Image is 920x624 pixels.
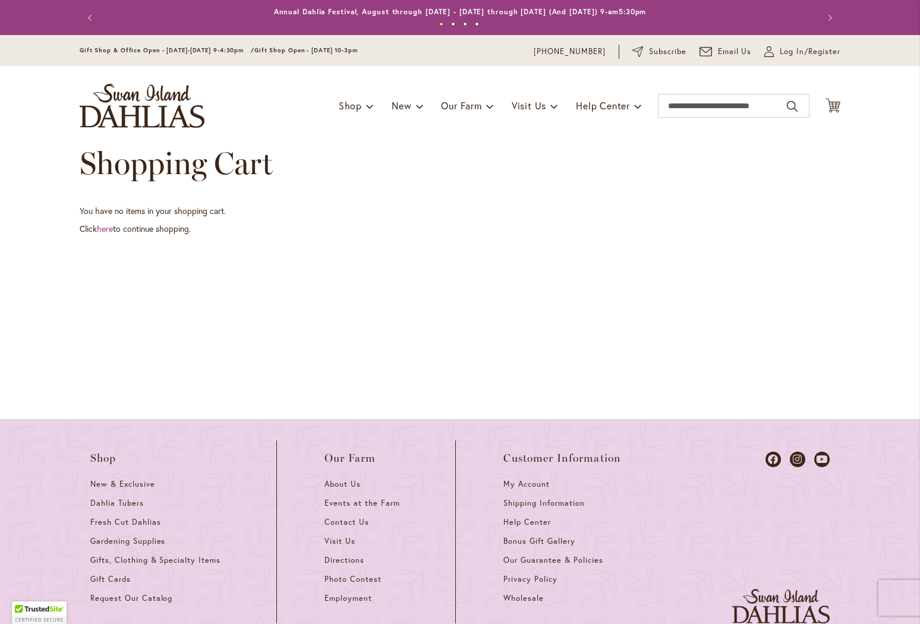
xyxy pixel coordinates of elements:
span: Customer Information [503,452,621,464]
span: Our Farm [441,99,481,112]
span: Shipping Information [503,498,584,508]
span: Subscribe [649,46,686,58]
span: Events at the Farm [324,498,399,508]
button: 2 of 4 [451,22,455,26]
a: Dahlias on Instagram [790,452,805,467]
span: Directions [324,555,364,565]
span: Log In/Register [780,46,840,58]
span: Shop [90,452,116,464]
span: Help Center [503,517,551,527]
a: Dahlias on Youtube [814,452,830,467]
span: Email Us [718,46,752,58]
span: Shopping Cart [80,144,273,182]
a: Log In/Register [764,46,840,58]
a: [PHONE_NUMBER] [534,46,606,58]
span: Gift Shop Open - [DATE] 10-3pm [254,46,358,54]
span: Our Farm [324,452,376,464]
span: Gardening Supplies [90,536,165,546]
span: Visit Us [324,536,355,546]
p: Click to continue shopping. [80,223,840,235]
span: Employment [324,593,372,603]
button: 4 of 4 [475,22,479,26]
span: Wholesale [503,593,544,603]
a: Subscribe [632,46,686,58]
span: Our Guarantee & Policies [503,555,603,565]
span: Gift Cards [90,574,131,584]
a: Dahlias on Facebook [765,452,781,467]
span: New & Exclusive [90,479,155,489]
button: 1 of 4 [439,22,443,26]
iframe: Launch Accessibility Center [9,582,42,615]
span: Fresh Cut Dahlias [90,517,161,527]
span: Visit Us [512,99,546,112]
span: Dahlia Tubers [90,498,144,508]
span: Privacy Policy [503,574,557,584]
span: About Us [324,479,361,489]
button: Previous [80,6,103,30]
span: Shop [339,99,362,112]
span: My Account [503,479,550,489]
span: Gift Shop & Office Open - [DATE]-[DATE] 9-4:30pm / [80,46,254,54]
span: Help Center [576,99,630,112]
span: Contact Us [324,517,369,527]
span: Bonus Gift Gallery [503,536,575,546]
span: New [392,99,411,112]
a: Annual Dahlia Festival, August through [DATE] - [DATE] through [DATE] (And [DATE]) 9-am5:30pm [274,7,647,16]
a: store logo [80,84,204,128]
a: Email Us [700,46,752,58]
span: Photo Contest [324,574,382,584]
span: Gifts, Clothing & Specialty Items [90,555,220,565]
button: Next [817,6,840,30]
a: here [97,223,113,234]
span: Request Our Catalog [90,593,172,603]
p: You have no items in your shopping cart. [80,205,840,217]
button: 3 of 4 [463,22,467,26]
